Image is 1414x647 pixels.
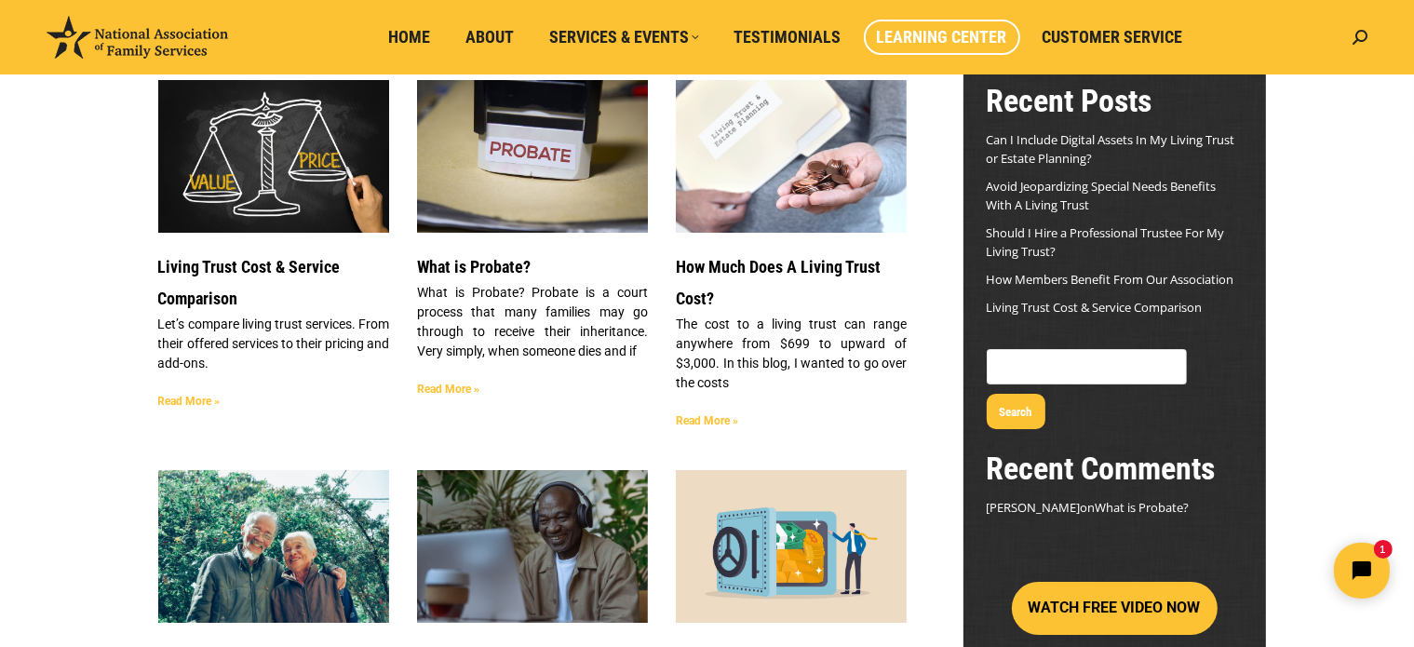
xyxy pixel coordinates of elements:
p: What is Probate? Probate is a court process that many families may go through to receive their in... [417,283,648,361]
a: About [453,20,528,55]
a: Customer Service [1030,20,1196,55]
a: Read more about How Much Does A Living Trust Cost? [676,414,738,427]
a: Header Image Happy Family. WHAT IS A LIVING TRUST? [158,470,389,623]
img: Living Trust Cost [675,68,909,245]
span: Learning Center [877,27,1007,47]
footer: on [987,498,1243,517]
a: WATCH FREE VIDEO NOW [1012,600,1218,616]
a: Living Trust Cost & Service Comparison [158,257,341,308]
a: Home [376,20,444,55]
a: Living Trust Cost [676,80,907,233]
a: How Members Benefit From Our Association [987,271,1234,288]
span: About [466,27,515,47]
span: Testimonials [734,27,842,47]
a: Learning Center [864,20,1020,55]
span: Services & Events [550,27,699,47]
span: [PERSON_NAME] [987,499,1081,516]
iframe: Tidio Chat [1085,527,1406,614]
h2: Recent Posts [987,80,1243,121]
a: Testimonials [721,20,855,55]
a: Avoid Jeopardizing Special Needs Benefits With A Living Trust [987,178,1217,213]
a: Read more about Living Trust Cost & Service Comparison [158,395,221,408]
span: Home [389,27,431,47]
p: The cost to a living trust can range anywhere from $699 to upward of $3,000. In this blog, I want... [676,315,907,393]
a: Secure Your DIgital Assets [676,470,907,623]
h2: Recent Comments [987,448,1243,489]
a: How Much Does A Living Trust Cost? [676,257,881,308]
img: Secure Your DIgital Assets [675,468,909,624]
a: What is Probate? [1096,499,1190,516]
img: LIVING TRUST VS. WILL [415,469,649,625]
a: Should I Hire a Professional Trustee For My Living Trust? [987,224,1225,260]
p: Let’s compare living trust services. From their offered services to their pricing and add-ons. [158,315,389,373]
a: Living Trust Cost & Service Comparison [987,299,1203,316]
a: Read more about What is Probate? [417,383,479,396]
a: Living Trust Service and Price Comparison Blog Image [158,80,389,233]
span: Customer Service [1043,27,1183,47]
img: Living Trust Service and Price Comparison Blog Image [156,79,390,234]
a: What is Probate? [417,257,531,276]
img: What is Probate? [415,79,649,235]
a: Can I Include Digital Assets In My Living Trust or Estate Planning? [987,131,1235,167]
button: WATCH FREE VIDEO NOW [1012,582,1218,635]
a: What is Probate? [417,80,648,233]
img: National Association of Family Services [47,16,228,59]
img: Header Image Happy Family. WHAT IS A LIVING TRUST? [156,469,390,625]
button: Search [987,394,1045,429]
a: LIVING TRUST VS. WILL [417,470,648,623]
